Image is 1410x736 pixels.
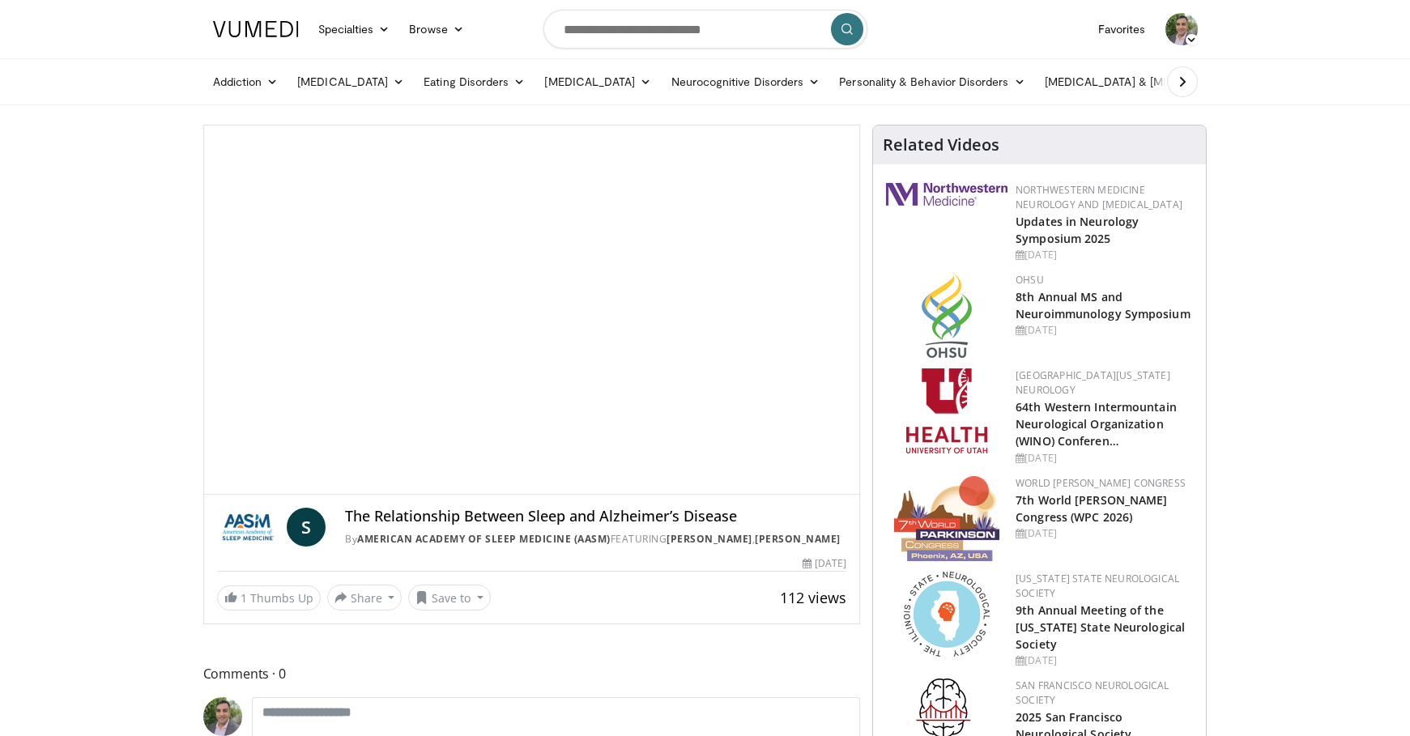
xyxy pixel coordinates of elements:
a: [GEOGRAPHIC_DATA][US_STATE] Neurology [1016,368,1170,397]
img: 16fe1da8-a9a0-4f15-bd45-1dd1acf19c34.png.150x105_q85_autocrop_double_scale_upscale_version-0.2.png [894,476,999,561]
div: [DATE] [1016,653,1193,668]
a: American Academy of Sleep Medicine (AASM) [357,532,611,546]
span: Comments 0 [203,663,861,684]
a: 9th Annual Meeting of the [US_STATE] State Neurological Society [1016,602,1185,652]
div: [DATE] [1016,323,1193,338]
div: By FEATURING , [345,532,846,547]
a: World [PERSON_NAME] Congress [1016,476,1186,490]
a: [PERSON_NAME] [667,532,752,546]
div: [DATE] [1016,526,1193,541]
a: [MEDICAL_DATA] & [MEDICAL_DATA] [1035,66,1267,98]
img: VuMedi Logo [213,21,299,37]
span: 112 views [780,588,846,607]
div: [DATE] [1016,248,1193,262]
h4: The Relationship Between Sleep and Alzheimer’s Disease [345,508,846,525]
a: 64th Western Intermountain Neurological Organization (WINO) Conferen… [1016,399,1177,449]
span: 1 [241,590,247,606]
input: Search topics, interventions [543,10,867,49]
img: American Academy of Sleep Medicine (AASM) [217,508,281,547]
a: Eating Disorders [414,66,535,98]
button: Save to [408,585,491,610]
img: 2a462fb6-9365-492a-ac79-3166a6f924d8.png.150x105_q85_autocrop_double_scale_upscale_version-0.2.jpg [886,183,1007,206]
a: Addiction [203,66,288,98]
a: Specialties [309,13,400,45]
a: [US_STATE] State Neurological Society [1016,572,1179,600]
img: Avatar [1165,13,1198,45]
a: [MEDICAL_DATA] [535,66,661,98]
a: 1 Thumbs Up [217,585,321,610]
button: Share [327,585,403,610]
a: Northwestern Medicine Neurology and [MEDICAL_DATA] [1016,183,1182,211]
div: [DATE] [803,556,846,571]
a: Updates in Neurology Symposium 2025 [1016,214,1139,246]
a: 8th Annual MS and Neuroimmunology Symposium [1016,289,1191,321]
h4: Related Videos [883,135,999,155]
a: Personality & Behavior Disorders [829,66,1034,98]
img: f6362829-b0a3-407d-a044-59546adfd345.png.150x105_q85_autocrop_double_scale_upscale_version-0.2.png [906,368,987,453]
img: 71a8b48c-8850-4916-bbdd-e2f3ccf11ef9.png.150x105_q85_autocrop_double_scale_upscale_version-0.2.png [904,572,990,657]
a: Favorites [1088,13,1156,45]
a: OHSU [1016,273,1044,287]
a: [MEDICAL_DATA] [288,66,414,98]
a: San Francisco Neurological Society [1016,679,1169,707]
a: S [287,508,326,547]
img: Avatar [203,697,242,736]
a: 7th World [PERSON_NAME] Congress (WPC 2026) [1016,492,1167,525]
a: Neurocognitive Disorders [662,66,830,98]
a: [PERSON_NAME] [755,532,841,546]
video-js: Video Player [204,126,860,495]
div: [DATE] [1016,451,1193,466]
a: Browse [399,13,474,45]
img: da959c7f-65a6-4fcf-a939-c8c702e0a770.png.150x105_q85_autocrop_double_scale_upscale_version-0.2.png [922,273,972,358]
